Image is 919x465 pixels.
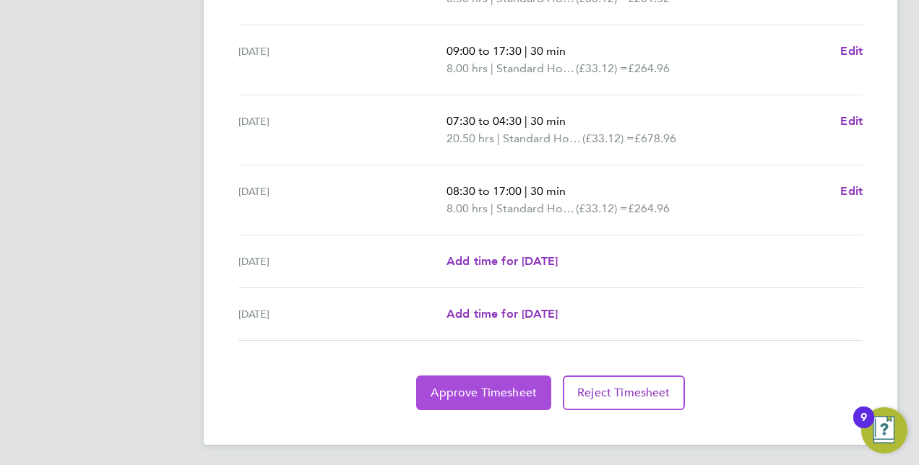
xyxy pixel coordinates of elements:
[446,253,558,270] a: Add time for [DATE]
[238,183,446,217] div: [DATE]
[446,254,558,268] span: Add time for [DATE]
[634,131,676,145] span: £678.96
[861,407,907,453] button: Open Resource Center, 9 new notifications
[496,200,576,217] span: Standard Hourly
[525,114,527,128] span: |
[491,61,493,75] span: |
[446,114,522,128] span: 07:30 to 04:30
[576,201,628,215] span: (£33.12) =
[446,307,558,321] span: Add time for [DATE]
[840,183,863,200] a: Edit
[840,113,863,130] a: Edit
[238,113,446,147] div: [DATE]
[563,375,685,410] button: Reject Timesheet
[431,386,537,400] span: Approve Timesheet
[582,131,634,145] span: (£33.12) =
[860,417,867,436] div: 9
[491,201,493,215] span: |
[446,184,522,198] span: 08:30 to 17:00
[530,44,566,58] span: 30 min
[238,43,446,77] div: [DATE]
[446,61,488,75] span: 8.00 hrs
[576,61,628,75] span: (£33.12) =
[525,44,527,58] span: |
[446,44,522,58] span: 09:00 to 17:30
[577,386,670,400] span: Reject Timesheet
[530,114,566,128] span: 30 min
[530,184,566,198] span: 30 min
[840,44,863,58] span: Edit
[503,130,582,147] span: Standard Hourly
[238,305,446,323] div: [DATE]
[840,184,863,198] span: Edit
[840,43,863,60] a: Edit
[497,131,500,145] span: |
[446,131,494,145] span: 20.50 hrs
[238,253,446,270] div: [DATE]
[840,114,863,128] span: Edit
[628,61,670,75] span: £264.96
[446,201,488,215] span: 8.00 hrs
[496,60,576,77] span: Standard Hourly
[416,375,551,410] button: Approve Timesheet
[525,184,527,198] span: |
[628,201,670,215] span: £264.96
[446,305,558,323] a: Add time for [DATE]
